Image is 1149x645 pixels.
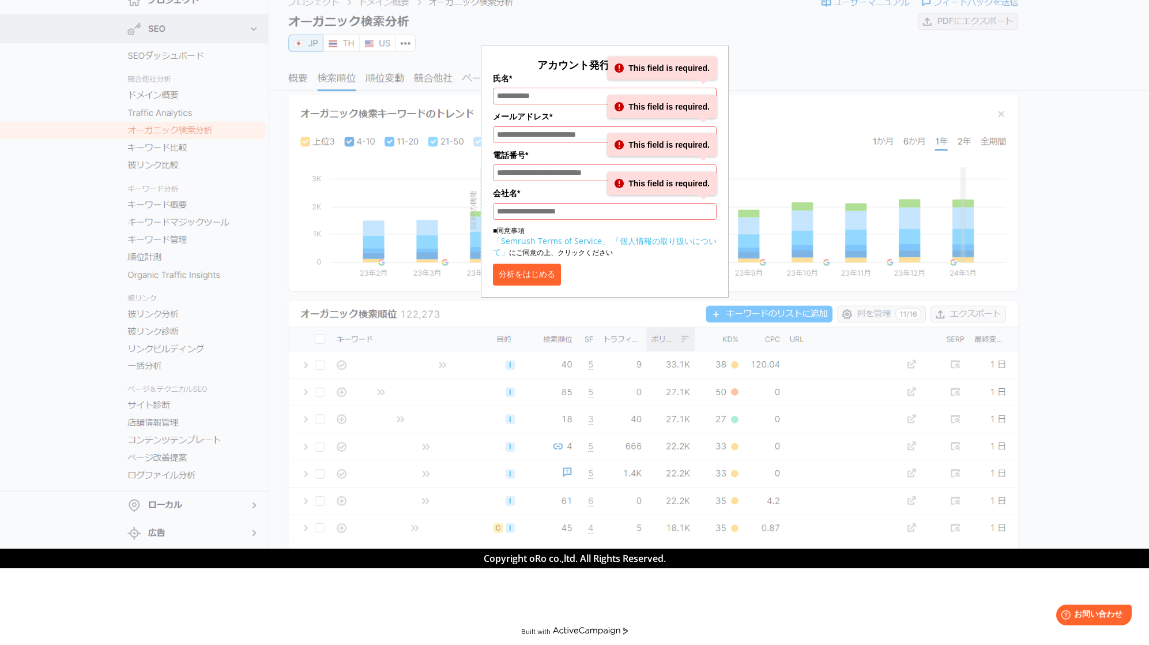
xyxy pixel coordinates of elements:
div: This field is required. [608,57,717,80]
label: メールアドレス* [493,110,717,123]
div: This field is required. [608,133,717,156]
iframe: Help widget launcher [1046,600,1136,632]
span: アカウント発行して分析する [537,58,672,72]
a: 「Semrush Terms of Service」 [493,235,610,246]
label: 電話番号* [493,149,717,162]
div: This field is required. [608,172,717,195]
span: Copyright oRo co.,ltd. All Rights Reserved. [484,552,666,565]
a: 「個人情報の取り扱いについて」 [493,235,717,257]
div: This field is required. [608,95,717,118]
div: Built with [521,627,551,635]
button: 分析をはじめる [493,264,561,286]
p: ■同意事項 にご同意の上、クリックください [493,226,717,258]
